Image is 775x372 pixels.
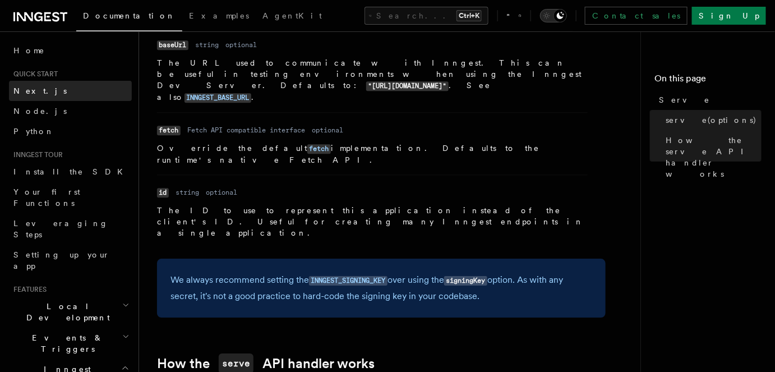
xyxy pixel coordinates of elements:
[659,94,710,105] span: Serve
[307,144,331,154] code: fetch
[256,3,329,30] a: AgentKit
[76,3,182,31] a: Documentation
[13,167,130,176] span: Install the SDK
[312,126,343,135] dd: optional
[13,250,110,270] span: Setting up your app
[225,40,257,49] dd: optional
[176,188,199,197] dd: string
[182,3,256,30] a: Examples
[184,93,251,103] code: INNGEST_BASE_URL
[366,81,449,91] code: "[URL][DOMAIN_NAME]"
[309,274,387,285] a: INNGEST_SIGNING_KEY
[9,245,132,276] a: Setting up your app
[13,127,54,136] span: Python
[262,11,322,20] span: AgentKit
[666,135,762,180] span: How the serve API handler works
[9,328,132,359] button: Events & Triggers
[307,144,331,153] a: fetch
[9,70,58,79] span: Quick start
[157,57,588,103] p: The URL used to communicate with Inngest. This can be useful in testing environments when using t...
[654,90,762,110] a: Serve
[170,272,592,304] p: We always recommend setting the over using the option. As with any secret, it's not a good practi...
[365,7,488,25] button: Search...Ctrl+K
[9,81,132,101] a: Next.js
[444,276,487,286] code: signingKey
[9,182,132,213] a: Your first Functions
[157,188,169,198] code: id
[692,7,766,25] a: Sign Up
[9,285,47,294] span: Features
[13,187,80,208] span: Your first Functions
[9,101,132,121] a: Node.js
[9,301,122,323] span: Local Development
[13,107,67,116] span: Node.js
[585,7,688,25] a: Contact sales
[157,143,588,166] p: Override the default implementation. Defaults to the runtime's native Fetch API.
[9,296,132,328] button: Local Development
[195,40,219,49] dd: string
[9,162,132,182] a: Install the SDK
[206,188,237,197] dd: optional
[309,276,387,286] code: INNGEST_SIGNING_KEY
[661,110,762,130] a: serve(options)
[540,9,567,22] button: Toggle dark mode
[9,213,132,245] a: Leveraging Steps
[157,40,188,50] code: baseUrl
[661,130,762,184] a: How the serve API handler works
[654,72,762,90] h4: On this page
[83,11,176,20] span: Documentation
[13,45,45,56] span: Home
[9,150,63,159] span: Inngest tour
[456,10,482,21] kbd: Ctrl+K
[184,93,251,102] a: INNGEST_BASE_URL
[13,219,108,239] span: Leveraging Steps
[9,40,132,61] a: Home
[187,126,305,135] dd: Fetch API compatible interface
[157,205,588,238] p: The ID to use to represent this application instead of the client's ID. Useful for creating many ...
[666,114,758,126] span: serve(options)
[9,121,132,141] a: Python
[9,332,122,355] span: Events & Triggers
[157,126,181,135] code: fetch
[189,11,249,20] span: Examples
[13,86,67,95] span: Next.js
